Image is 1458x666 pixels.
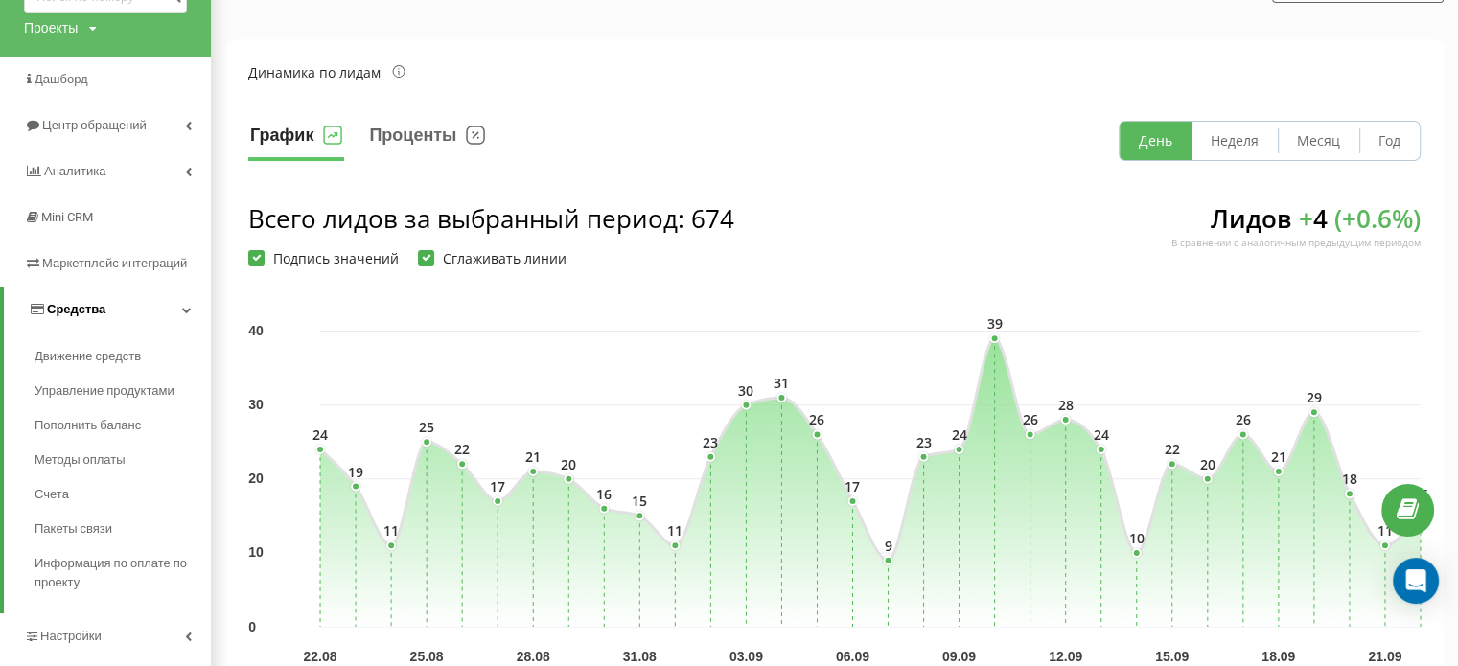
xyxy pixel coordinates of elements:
div: Проекты [24,18,78,37]
a: Методы оплаты [35,443,211,477]
span: Дашборд [35,72,88,86]
span: Аналитика [44,164,105,178]
text: 12.09 [1049,649,1082,664]
div: Лидов 4 [1171,201,1421,266]
text: 17 [490,477,505,495]
span: Пакеты связи [35,519,112,539]
text: 19 [348,462,363,480]
text: 39 [986,314,1002,333]
span: Движение средств [35,347,141,366]
a: Счета [35,477,211,512]
span: Центр обращений [42,118,147,132]
text: 10 [1129,529,1145,547]
button: Проценты [367,121,487,161]
text: 25.08 [410,649,444,664]
span: Mini CRM [41,210,93,224]
a: Средства [4,287,211,333]
text: 22.08 [303,649,336,664]
text: 24 [951,425,966,444]
span: ( + 0.6 %) [1334,201,1421,236]
text: 23 [703,433,718,451]
button: День [1120,122,1192,160]
text: 26 [809,410,824,428]
text: 29 [1307,388,1322,406]
div: В сравнении с аналогичным предыдущим периодом [1171,236,1421,249]
button: Год [1359,122,1420,160]
text: 11 [667,521,683,540]
text: 11 [383,521,399,540]
text: 25 [419,418,434,436]
text: 11 [1377,521,1393,540]
a: Движение средств [35,339,211,374]
span: Методы оплаты [35,450,126,470]
text: 23 [915,433,931,451]
div: Динамика по лидам [248,62,405,82]
span: + [1299,201,1313,236]
text: 06.09 [836,649,869,664]
span: Настройки [40,629,102,643]
text: 40 [248,323,264,338]
text: 18.09 [1261,649,1295,664]
span: Информация по оплате по проекту [35,554,201,592]
div: Open Intercom Messenger [1393,558,1439,604]
text: 22 [1165,440,1180,458]
text: 26 [1023,410,1038,428]
span: Пополнить баланс [35,416,141,435]
text: 20 [248,471,264,486]
button: График [248,121,344,161]
text: 21 [1271,448,1286,466]
label: Подпись значений [248,250,399,266]
button: Месяц [1278,122,1359,160]
text: 31.08 [623,649,657,664]
text: 16 [596,485,612,503]
span: Маркетплейс интеграций [42,256,187,270]
text: 28.08 [517,649,550,664]
text: 03.09 [729,649,763,664]
text: 30 [248,397,264,412]
span: Счета [35,485,69,504]
text: 10 [248,544,264,560]
text: 09.09 [942,649,976,664]
a: Пополнить баланс [35,408,211,443]
div: Всего лидов за выбранный период : 674 [248,201,734,236]
button: Неделя [1192,122,1278,160]
text: 21.09 [1368,649,1401,664]
text: 20 [1200,455,1215,473]
text: 15.09 [1155,649,1189,664]
label: Сглаживать линии [418,250,567,266]
text: 17 [845,477,860,495]
text: 24 [1094,425,1109,444]
span: Управление продуктами [35,381,174,401]
text: 9 [884,537,891,555]
a: Пакеты связи [35,512,211,546]
a: Управление продуктами [35,374,211,408]
text: 0 [248,618,256,633]
span: Средства [47,302,105,316]
a: Информация по оплате по проекту [35,546,211,600]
